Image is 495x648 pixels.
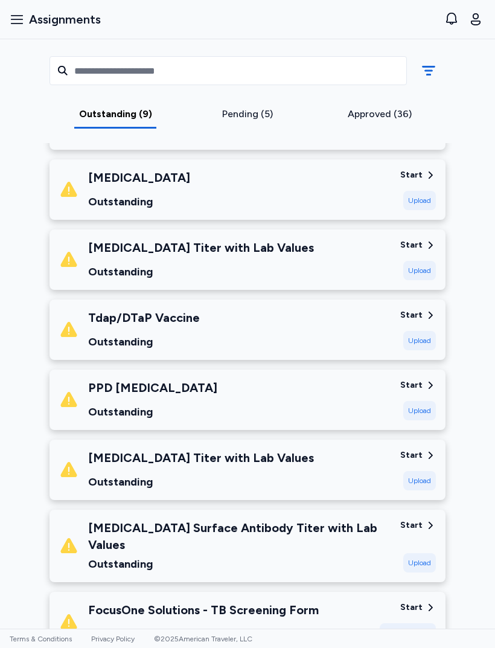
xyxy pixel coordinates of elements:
div: Start [400,239,423,251]
div: Upload [403,401,436,420]
div: Start [400,169,423,181]
div: [MEDICAL_DATA] [88,169,190,186]
div: Upload [403,553,436,573]
div: Start [400,519,423,531]
div: Outstanding [88,193,190,210]
div: [MEDICAL_DATA] Titer with Lab Values [88,449,314,466]
div: Start [400,379,423,391]
div: Outstanding [88,556,391,573]
div: Outstanding [88,403,217,420]
div: [MEDICAL_DATA] Surface Antibody Titer with Lab Values [88,519,391,553]
div: [MEDICAL_DATA] Titer with Lab Values [88,239,314,256]
div: Start [400,601,423,614]
div: Upload [403,191,436,210]
div: FocusOne Solutions - TB Screening Form [88,601,319,618]
div: Outstanding [88,333,200,350]
div: Start [400,449,423,461]
div: Upload [403,471,436,490]
div: PPD [MEDICAL_DATA] [88,379,217,396]
div: Outstanding (9) [54,107,177,121]
div: Pending (5) [187,107,309,121]
button: Assignments [5,6,106,33]
div: Outstanding [88,473,314,490]
div: Outstanding [88,626,319,643]
div: Outstanding [88,263,314,280]
div: Upload [403,331,436,350]
span: Assignments [29,11,101,28]
div: Print & Upload [380,623,436,643]
div: Upload [403,261,436,280]
span: © 2025 American Traveler, LLC [154,635,252,643]
a: Terms & Conditions [10,635,72,643]
div: Tdap/DTaP Vaccine [88,309,200,326]
div: Start [400,309,423,321]
div: Approved (36) [318,107,441,121]
a: Privacy Policy [91,635,135,643]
